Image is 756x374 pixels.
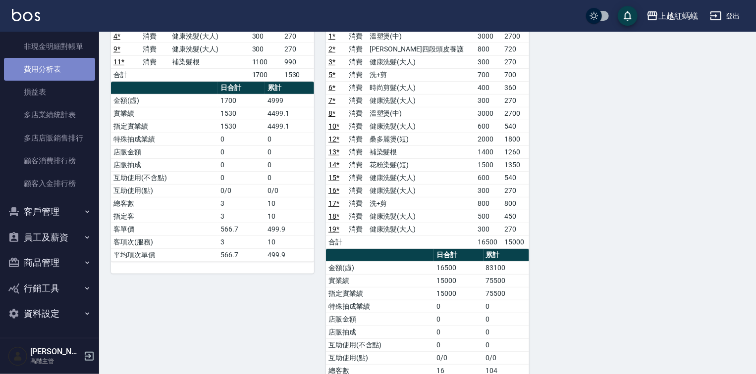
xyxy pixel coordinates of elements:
[218,158,265,171] td: 0
[346,197,367,210] td: 消費
[475,120,502,133] td: 600
[475,43,502,55] td: 800
[4,58,95,81] a: 費用分析表
[475,68,502,81] td: 700
[434,351,484,364] td: 0/0
[502,120,529,133] td: 540
[4,127,95,149] a: 多店店販銷售排行
[484,326,529,338] td: 0
[218,184,265,197] td: 0/0
[475,133,502,145] td: 2000
[502,55,529,68] td: 270
[265,120,314,133] td: 4499.1
[475,184,502,197] td: 300
[706,7,744,25] button: 登出
[4,250,95,276] button: 商品管理
[484,274,529,287] td: 75500
[502,30,529,43] td: 2700
[502,94,529,107] td: 270
[282,68,314,81] td: 1530
[12,9,40,21] img: Logo
[367,158,475,171] td: 花粉染髮(短)
[502,81,529,94] td: 360
[4,225,95,250] button: 員工及薪資
[475,94,502,107] td: 300
[218,82,265,94] th: 日合計
[282,43,314,55] td: 270
[111,158,218,171] td: 店販抽成
[265,235,314,248] td: 10
[346,145,367,158] td: 消費
[326,300,434,313] td: 特殊抽成業績
[475,171,502,184] td: 600
[502,158,529,171] td: 1350
[265,133,314,145] td: 0
[326,287,434,300] td: 指定實業績
[502,133,529,145] td: 1800
[484,287,529,300] td: 75500
[475,55,502,68] td: 300
[434,326,484,338] td: 0
[346,43,367,55] td: 消費
[30,357,81,366] p: 高階主管
[502,235,529,248] td: 15000
[367,210,475,223] td: 健康洗髮(大人)
[111,145,218,158] td: 店販金額
[250,43,282,55] td: 300
[265,184,314,197] td: 0/0
[111,68,140,81] td: 合計
[502,223,529,235] td: 270
[643,6,702,26] button: 上越紅螞蟻
[218,94,265,107] td: 1700
[475,197,502,210] td: 800
[30,347,81,357] h5: [PERSON_NAME]
[4,276,95,301] button: 行銷工具
[111,133,218,145] td: 特殊抽成業績
[326,17,529,249] table: a dense table
[346,210,367,223] td: 消費
[111,223,218,235] td: 客單價
[367,94,475,107] td: 健康洗髮(大人)
[484,338,529,351] td: 0
[111,171,218,184] td: 互助使用(不含點)
[367,145,475,158] td: 補染髮根
[111,82,314,262] table: a dense table
[140,43,169,55] td: 消費
[250,55,282,68] td: 1100
[475,158,502,171] td: 1500
[367,133,475,145] td: 桑多麗燙(短)
[326,351,434,364] td: 互助使用(點)
[111,107,218,120] td: 實業績
[475,107,502,120] td: 3000
[434,300,484,313] td: 0
[346,120,367,133] td: 消費
[265,210,314,223] td: 10
[218,145,265,158] td: 0
[265,158,314,171] td: 0
[218,197,265,210] td: 3
[434,313,484,326] td: 0
[111,17,314,82] table: a dense table
[346,107,367,120] td: 消費
[111,197,218,210] td: 總客數
[4,301,95,327] button: 資料設定
[218,107,265,120] td: 1530
[111,235,218,248] td: 客項次(服務)
[484,249,529,262] th: 累計
[111,248,218,261] td: 平均項次單價
[326,326,434,338] td: 店販抽成
[346,223,367,235] td: 消費
[367,184,475,197] td: 健康洗髮(大人)
[282,30,314,43] td: 270
[346,55,367,68] td: 消費
[658,10,698,22] div: 上越紅螞蟻
[265,171,314,184] td: 0
[111,94,218,107] td: 金額(虛)
[169,43,249,55] td: 健康洗髮(大人)
[169,30,249,43] td: 健康洗髮(大人)
[367,55,475,68] td: 健康洗髮(大人)
[475,223,502,235] td: 300
[218,171,265,184] td: 0
[475,145,502,158] td: 1400
[265,145,314,158] td: 0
